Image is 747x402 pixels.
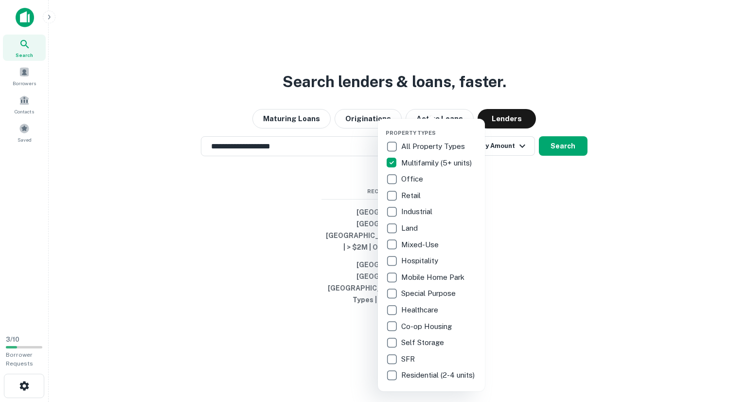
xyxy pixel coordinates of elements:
p: Healthcare [401,304,440,316]
p: Co-op Housing [401,321,454,332]
p: Multifamily (5+ units) [401,157,474,169]
p: SFR [401,353,417,365]
p: Self Storage [401,337,446,348]
p: Hospitality [401,255,440,267]
span: Property Types [386,130,436,136]
p: Office [401,173,425,185]
p: Residential (2-4 units) [401,369,477,381]
p: All Property Types [401,141,467,152]
p: Special Purpose [401,288,458,299]
p: Mixed-Use [401,239,441,251]
p: Land [401,222,420,234]
p: Mobile Home Park [401,272,466,283]
iframe: Chat Widget [698,324,747,371]
p: Retail [401,190,423,201]
p: Industrial [401,206,434,218]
